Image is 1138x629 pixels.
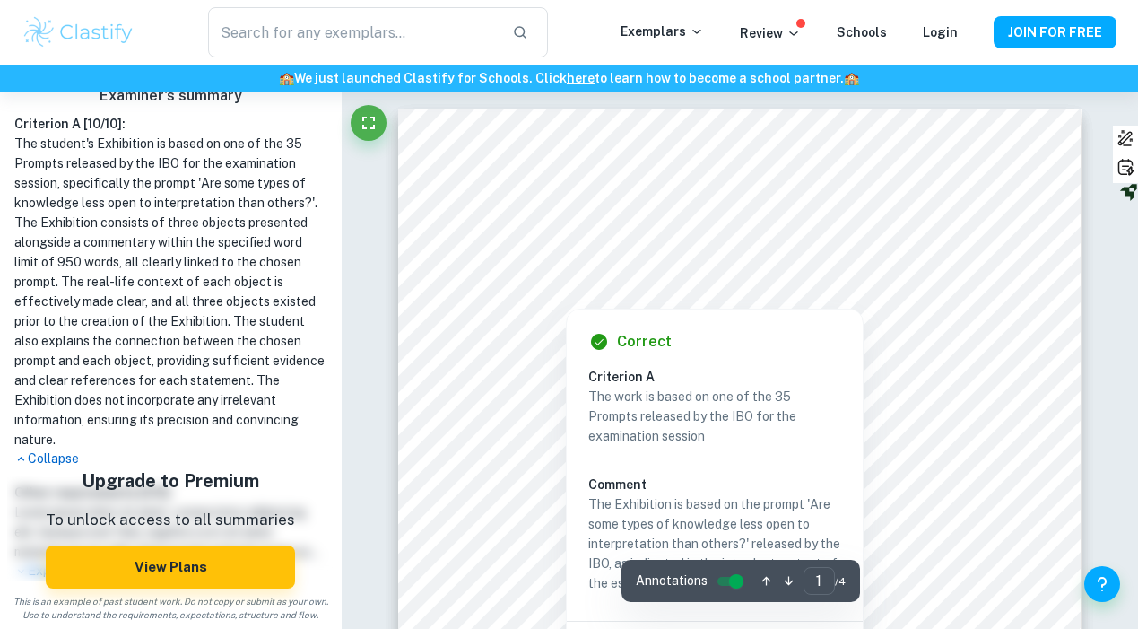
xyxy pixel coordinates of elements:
h6: Comment [588,475,841,494]
h6: Criterion A [588,367,856,387]
a: Login [923,25,958,39]
span: 🏫 [844,71,859,85]
h6: Criterion A [ 10 / 10 ]: [14,114,327,134]
h6: Examiner's summary [7,85,334,107]
p: Exemplars [621,22,704,41]
h6: Correct [617,331,672,353]
button: View Plans [46,546,295,589]
button: Fullscreen [351,105,387,141]
p: To unlock access to all summaries [46,509,295,532]
input: Search for any exemplars... [208,7,498,57]
img: Clastify logo [22,14,135,50]
span: This is an example of past student work. Do not copy or submit as your own. Use to understand the... [7,595,334,622]
button: JOIN FOR FREE [994,16,1116,48]
h6: We just launched Clastify for Schools. Click to learn how to become a school partner. [4,68,1134,88]
a: Schools [837,25,887,39]
span: / 4 [835,573,846,590]
button: Help and Feedback [1084,566,1120,602]
p: Review [740,23,801,43]
p: The work is based on one of the 35 Prompts released by the IBO for the examination session [588,387,841,446]
h5: Upgrade to Premium [46,467,295,494]
a: here [567,71,595,85]
h1: The student's Exhibition is based on one of the 35 Prompts released by the IBO for the examinatio... [14,134,327,450]
span: 🏫 [279,71,294,85]
p: The Exhibition is based on the prompt 'Are some types of knowledge less open to interpretation th... [588,494,841,593]
p: Collapse [14,450,327,468]
span: Annotations [636,572,708,590]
